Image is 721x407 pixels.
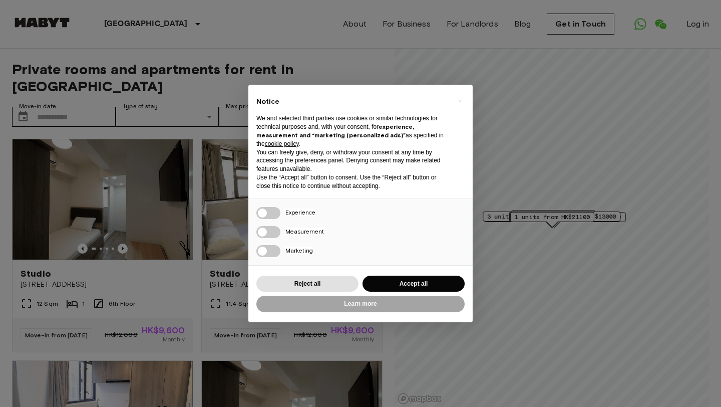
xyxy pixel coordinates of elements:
[363,276,465,292] button: Accept all
[285,209,315,216] span: Experience
[285,247,313,254] span: Marketing
[265,140,299,147] a: cookie policy
[256,276,358,292] button: Reject all
[256,123,414,139] strong: experience, measurement and “marketing (personalized ads)”
[256,173,449,190] p: Use the “Accept all” button to consent. Use the “Reject all” button or close this notice to conti...
[256,97,449,107] h2: Notice
[458,95,462,107] span: ×
[285,228,324,235] span: Measurement
[452,93,468,109] button: Close this notice
[256,148,449,173] p: You can freely give, deny, or withdraw your consent at any time by accessing the preferences pane...
[256,296,465,312] button: Learn more
[256,114,449,148] p: We and selected third parties use cookies or similar technologies for technical purposes and, wit...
